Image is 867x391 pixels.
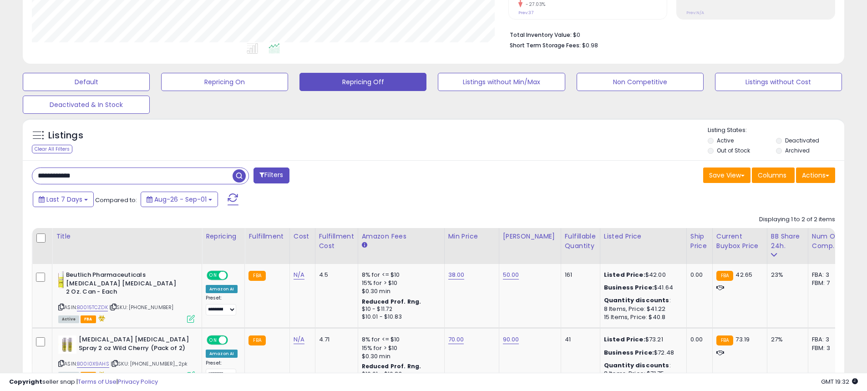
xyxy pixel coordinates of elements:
span: FBA [81,315,96,323]
span: All listings currently available for purchase on Amazon [58,315,79,323]
a: B00I0X9AHS [77,360,109,368]
div: 4.5 [319,271,351,279]
div: Cost [294,232,311,241]
div: Min Price [448,232,495,241]
label: Deactivated [785,137,819,144]
div: Fulfillment [248,232,285,241]
a: 70.00 [448,335,464,344]
div: 8% for <= $10 [362,335,437,344]
b: Reduced Prof. Rng. [362,298,421,305]
div: Preset: [206,295,238,315]
span: Columns [758,171,786,180]
button: Columns [752,168,795,183]
b: Business Price: [604,283,654,292]
b: Quantity discounts [604,296,669,305]
b: Reduced Prof. Rng. [362,362,421,370]
small: Amazon Fees. [362,241,367,249]
button: Actions [796,168,835,183]
span: Aug-26 - Sep-01 [154,195,207,204]
div: $41.64 [604,284,679,292]
button: Repricing Off [299,73,426,91]
strong: Copyright [9,377,42,386]
div: $42.00 [604,271,679,279]
button: Repricing On [161,73,288,91]
div: 15% for > $10 [362,279,437,287]
small: FBA [716,335,733,345]
div: 4.71 [319,335,351,344]
div: Current Buybox Price [716,232,763,251]
div: seller snap | | [9,378,158,386]
div: $10 - $11.72 [362,305,437,313]
button: Deactivated & In Stock [23,96,150,114]
a: B0015TCZDK [77,304,108,311]
label: Active [717,137,734,144]
div: FBM: 3 [812,344,842,352]
button: Listings without Cost [715,73,842,91]
button: Aug-26 - Sep-01 [141,192,218,207]
span: Last 7 Days [46,195,82,204]
div: Amazon Fees [362,232,441,241]
span: $0.98 [582,41,598,50]
div: Amazon AI [206,285,238,293]
div: Fulfillable Quantity [565,232,596,251]
div: Displaying 1 to 2 of 2 items [759,215,835,224]
div: 41 [565,335,593,344]
p: Listing States: [708,126,844,135]
span: 42.65 [735,270,752,279]
div: Amazon AI [206,350,238,358]
div: 8 Items, Price: $41.22 [604,305,679,313]
div: $10.01 - $10.83 [362,313,437,321]
small: FBA [248,271,265,281]
img: 31WRDkc25FL._SL40_.jpg [58,271,64,289]
div: 0.00 [690,271,705,279]
h5: Listings [48,129,83,142]
label: Out of Stock [717,147,750,154]
button: Filters [254,168,289,183]
span: ON [208,272,219,279]
li: $0 [510,29,828,40]
b: Short Term Storage Fees: [510,41,581,49]
div: 0.00 [690,335,705,344]
div: 23% [771,271,801,279]
a: N/A [294,335,304,344]
div: $0.30 min [362,352,437,361]
b: Total Inventory Value: [510,31,572,39]
span: OFF [227,272,241,279]
small: Prev: 37 [518,10,533,15]
b: Beutlich Pharmaceuticals [MEDICAL_DATA] [MEDICAL_DATA] 2 Oz. Can - Each [66,271,177,299]
div: BB Share 24h. [771,232,804,251]
span: OFF [227,336,241,344]
div: 27% [771,335,801,344]
small: FBA [716,271,733,281]
div: Listed Price [604,232,683,241]
a: 38.00 [448,270,465,279]
b: Business Price: [604,348,654,357]
span: 73.19 [735,335,750,344]
a: 90.00 [503,335,519,344]
b: Listed Price: [604,335,645,344]
div: 15 Items, Price: $40.8 [604,313,679,321]
label: Archived [785,147,810,154]
div: Preset: [206,360,238,381]
span: | SKU: [PHONE_NUMBER]_2pk [111,360,188,367]
div: Repricing [206,232,241,241]
div: FBA: 3 [812,271,842,279]
small: -27.03% [522,1,546,8]
div: Fulfillment Cost [319,232,354,251]
div: ASIN: [58,335,195,378]
span: | SKU: [PHONE_NUMBER] [109,304,174,311]
small: Prev: N/A [686,10,704,15]
div: 8% for <= $10 [362,271,437,279]
div: Num of Comp. [812,232,845,251]
b: Listed Price: [604,270,645,279]
div: Ship Price [690,232,709,251]
div: ASIN: [58,271,195,322]
div: FBM: 7 [812,279,842,287]
a: Terms of Use [78,377,117,386]
span: 2025-09-9 19:32 GMT [821,377,858,386]
img: 418Lp4IHFxL._SL40_.jpg [58,335,76,354]
button: Non Competitive [577,73,704,91]
div: 15% for > $10 [362,344,437,352]
div: FBA: 3 [812,335,842,344]
div: [PERSON_NAME] [503,232,557,241]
